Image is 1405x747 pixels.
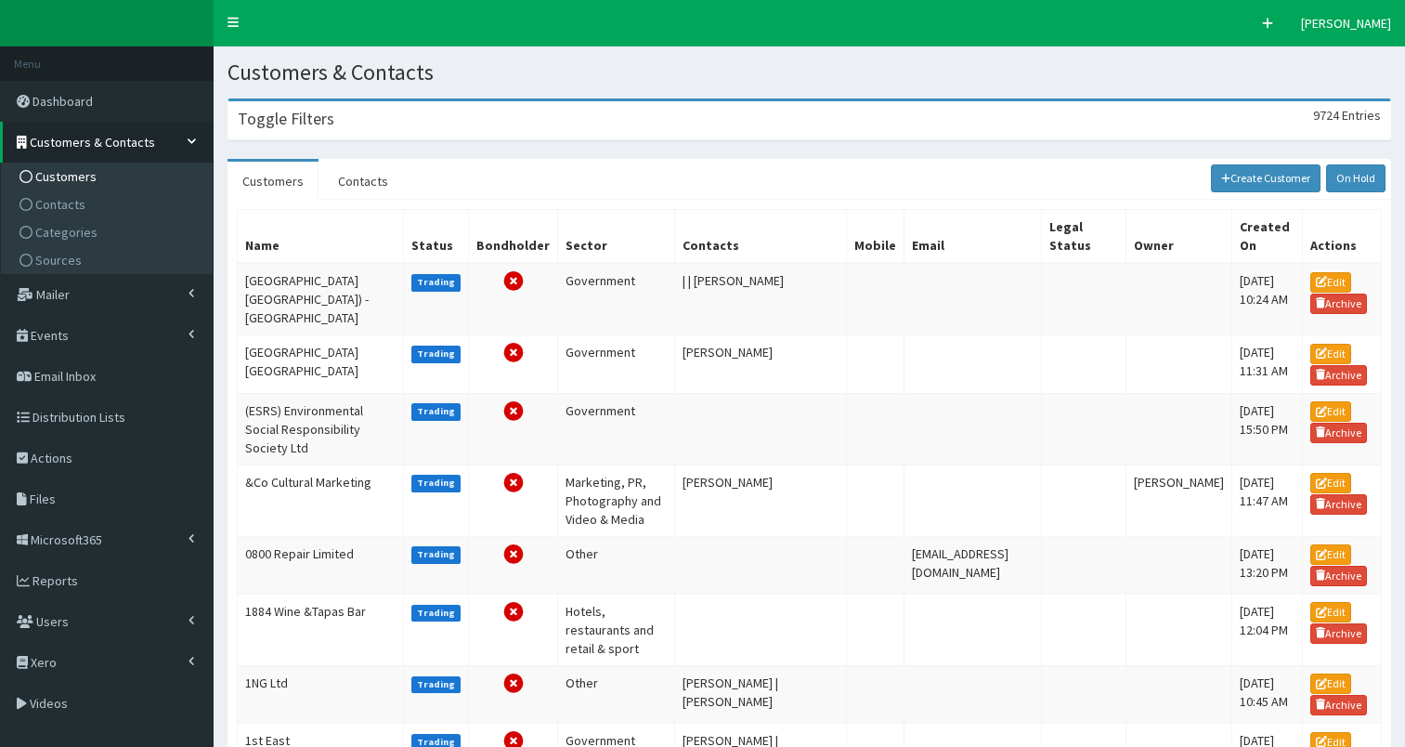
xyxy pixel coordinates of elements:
[33,93,93,110] span: Dashboard
[228,60,1391,85] h1: Customers & Contacts
[31,531,102,548] span: Microsoft365
[33,409,125,426] span: Distribution Lists
[904,536,1042,594] td: [EMAIL_ADDRESS][DOMAIN_NAME]
[228,162,319,201] a: Customers
[1310,423,1368,443] a: Archive
[1310,401,1351,422] a: Edit
[1310,674,1351,694] a: Edit
[238,665,404,723] td: 1NG Ltd
[1310,544,1351,565] a: Edit
[6,190,213,218] a: Contacts
[1231,335,1302,393] td: [DATE] 11:31 AM
[1310,344,1351,364] a: Edit
[238,263,404,335] td: [GEOGRAPHIC_DATA] [GEOGRAPHIC_DATA]) - [GEOGRAPHIC_DATA]
[33,572,78,589] span: Reports
[558,263,675,335] td: Government
[558,594,675,665] td: Hotels, restaurants and retail & sport
[411,274,462,291] label: Trading
[675,465,847,536] td: [PERSON_NAME]
[35,252,82,269] span: Sources
[1310,602,1351,622] a: Edit
[469,210,558,264] th: Bondholder
[411,403,462,420] label: Trading
[675,263,847,335] td: | | [PERSON_NAME]
[238,393,404,465] td: (ESRS) Environmental Social Responsibility Society Ltd
[558,536,675,594] td: Other
[36,613,69,630] span: Users
[238,210,404,264] th: Name
[1310,365,1368,386] a: Archive
[1310,623,1368,644] a: Archive
[558,335,675,393] td: Government
[6,246,213,274] a: Sources
[30,695,68,712] span: Videos
[1302,210,1381,264] th: Actions
[1310,695,1368,715] a: Archive
[238,465,404,536] td: &Co Cultural Marketing
[35,196,85,213] span: Contacts
[36,286,70,303] span: Mailer
[34,368,96,385] span: Email Inbox
[675,210,847,264] th: Contacts
[675,665,847,723] td: [PERSON_NAME] | [PERSON_NAME]
[1125,465,1231,536] td: [PERSON_NAME]
[411,605,462,622] label: Trading
[1041,210,1125,264] th: Legal Status
[238,536,404,594] td: 0800 Repair Limited
[1313,107,1339,124] span: 9724
[1211,164,1321,192] a: Create Customer
[1231,465,1302,536] td: [DATE] 11:47 AM
[411,676,462,693] label: Trading
[558,665,675,723] td: Other
[411,475,462,491] label: Trading
[1231,594,1302,665] td: [DATE] 12:04 PM
[1310,473,1351,493] a: Edit
[6,163,213,190] a: Customers
[904,210,1042,264] th: Email
[35,224,98,241] span: Categories
[411,346,462,362] label: Trading
[1310,494,1368,515] a: Archive
[847,210,904,264] th: Mobile
[1231,263,1302,335] td: [DATE] 10:24 AM
[31,450,72,466] span: Actions
[1342,107,1381,124] span: Entries
[30,491,56,507] span: Files
[238,594,404,665] td: 1884 Wine &Tapas Bar
[403,210,469,264] th: Status
[1310,294,1368,314] a: Archive
[1310,566,1368,586] a: Archive
[31,654,57,671] span: Xero
[411,546,462,563] label: Trading
[675,335,847,393] td: [PERSON_NAME]
[6,218,213,246] a: Categories
[30,134,155,151] span: Customers & Contacts
[1231,665,1302,723] td: [DATE] 10:45 AM
[323,162,403,201] a: Contacts
[1326,164,1385,192] a: On Hold
[558,465,675,536] td: Marketing, PR, Photography and Video & Media
[1231,210,1302,264] th: Created On
[1125,210,1231,264] th: Owner
[1310,272,1351,293] a: Edit
[238,111,334,127] h3: Toggle Filters
[558,210,675,264] th: Sector
[35,168,97,185] span: Customers
[238,335,404,393] td: [GEOGRAPHIC_DATA] [GEOGRAPHIC_DATA]
[558,393,675,465] td: Government
[1231,393,1302,465] td: [DATE] 15:50 PM
[1231,536,1302,594] td: [DATE] 13:20 PM
[1301,15,1391,32] span: [PERSON_NAME]
[31,327,69,344] span: Events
